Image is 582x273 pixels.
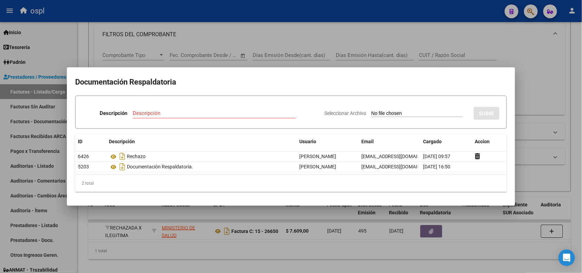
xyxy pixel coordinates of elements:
[324,110,366,116] span: Seleccionar Archivo
[78,139,82,144] span: ID
[299,164,336,169] span: [PERSON_NAME]
[361,164,438,169] span: [EMAIL_ADDRESS][DOMAIN_NAME]
[474,107,500,120] button: SUBIR
[423,154,451,159] span: [DATE] 09:57
[109,139,135,144] span: Descripción
[479,110,494,117] span: SUBIR
[118,151,127,162] i: Descargar documento
[78,164,89,169] span: 5203
[100,109,127,117] p: Descripción
[423,139,442,144] span: Cargado
[299,154,336,159] span: [PERSON_NAME]
[297,134,359,149] datatable-header-cell: Usuario
[109,151,294,162] div: Rechazo
[109,161,294,172] div: Documentación Respaldatoria.
[361,154,438,159] span: [EMAIL_ADDRESS][DOMAIN_NAME]
[359,134,421,149] datatable-header-cell: Email
[75,175,507,192] div: 2 total
[559,250,575,266] div: Open Intercom Messenger
[75,134,106,149] datatable-header-cell: ID
[78,154,89,159] span: 6426
[421,134,472,149] datatable-header-cell: Cargado
[472,134,507,149] datatable-header-cell: Accion
[423,164,451,169] span: [DATE] 16:50
[475,139,490,144] span: Accion
[299,139,316,144] span: Usuario
[118,161,127,172] i: Descargar documento
[106,134,297,149] datatable-header-cell: Descripción
[361,139,374,144] span: Email
[75,76,507,89] h2: Documentación Respaldatoria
